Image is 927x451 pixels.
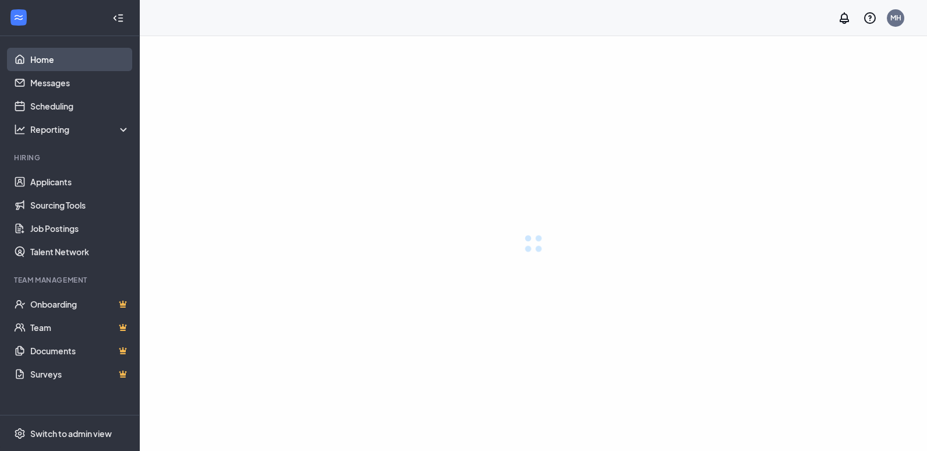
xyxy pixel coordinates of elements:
svg: Settings [14,428,26,439]
a: Scheduling [30,94,130,118]
a: SurveysCrown [30,362,130,386]
div: MH [890,13,901,23]
a: Messages [30,71,130,94]
div: Reporting [30,124,130,135]
svg: QuestionInfo [863,11,877,25]
a: OnboardingCrown [30,293,130,316]
div: Team Management [14,275,128,285]
a: Home [30,48,130,71]
a: DocumentsCrown [30,339,130,362]
svg: Analysis [14,124,26,135]
a: Applicants [30,170,130,193]
svg: WorkstreamLogo [13,12,24,23]
a: TeamCrown [30,316,130,339]
svg: Notifications [837,11,851,25]
a: Job Postings [30,217,130,240]
a: Talent Network [30,240,130,263]
div: Hiring [14,153,128,163]
div: Switch to admin view [30,428,112,439]
svg: Collapse [112,12,124,24]
a: Sourcing Tools [30,193,130,217]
